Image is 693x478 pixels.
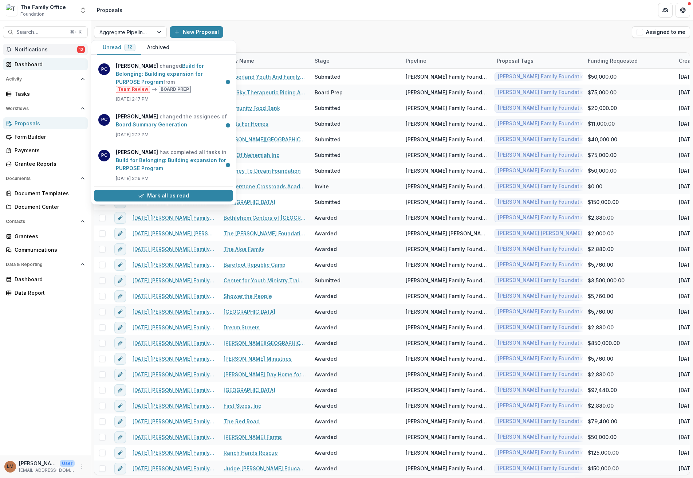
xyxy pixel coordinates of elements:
[588,73,617,81] div: $50,000.00
[133,245,215,253] a: [DATE] [PERSON_NAME] Family Foundation The Aloe Family
[3,216,88,227] button: Open Contacts
[15,203,82,211] div: Document Center
[315,104,340,112] div: Submitted
[20,11,44,17] span: Foundation
[68,28,83,36] div: ⌘ + K
[219,53,310,68] div: Entity Name
[3,117,88,129] a: Proposals
[3,201,88,213] a: Document Center
[588,449,619,457] div: $125,000.00
[315,402,337,410] div: Awarded
[406,339,488,347] div: [PERSON_NAME] Family Foundation
[114,212,126,224] button: edit
[133,230,215,237] a: [DATE] [PERSON_NAME] [PERSON_NAME] Family Foundation The [PERSON_NAME] Foundation
[315,339,337,347] div: Awarded
[6,219,78,224] span: Contacts
[588,136,617,143] div: $40,000.00
[19,459,57,467] p: [PERSON_NAME]
[315,277,340,284] div: Submitted
[406,120,488,128] div: [PERSON_NAME] Family Foundation [US_STATE]
[114,259,126,271] button: edit
[114,306,126,318] button: edit
[406,198,488,206] div: [PERSON_NAME] Family Foundation [US_STATE]
[588,371,614,378] div: $2,880.00
[114,243,126,255] button: edit
[406,261,488,269] div: [PERSON_NAME] Family Foundation
[406,402,488,410] div: [PERSON_NAME] Family Foundation
[588,386,617,394] div: $97,440.00
[116,148,229,172] p: has completed all tasks in
[224,371,306,378] a: [PERSON_NAME] Day Home for Children
[78,3,88,17] button: Open entity switcher
[114,228,126,239] button: edit
[315,167,340,175] div: Submitted
[133,418,215,425] a: [DATE] [PERSON_NAME] Family Foundation The [GEOGRAPHIC_DATA]
[97,40,141,55] button: Unread
[114,290,126,302] button: edit
[224,120,268,128] a: Hearts For Homes
[406,433,488,441] div: [PERSON_NAME] Family Foundation [US_STATE]
[6,262,78,267] span: Data & Reporting
[492,57,538,64] div: Proposal Tags
[3,244,88,256] a: Communications
[3,144,88,156] a: Payments
[16,29,66,35] span: Search...
[219,57,259,64] div: Entity Name
[6,77,78,82] span: Activity
[406,449,488,457] div: [PERSON_NAME] Family Foundation [US_STATE]
[15,160,82,168] div: Grantee Reports
[133,402,215,410] a: [DATE] [PERSON_NAME] Family Foundation First Steps, Inc
[588,104,617,112] div: $20,000.00
[315,355,337,363] div: Awarded
[15,275,82,283] div: Dashboard
[224,418,260,425] a: The Red Road
[406,136,488,143] div: [PERSON_NAME] Family Foundation [US_STATE]
[15,246,82,254] div: Communications
[133,214,215,222] a: [DATE] [PERSON_NAME] Family Foundation Bethlehem Centers of [GEOGRAPHIC_DATA]
[315,433,337,441] div: Awarded
[406,214,488,222] div: [PERSON_NAME] Family Foundation
[315,120,340,128] div: Submitted
[588,465,619,472] div: $150,000.00
[406,104,488,112] div: [PERSON_NAME] Family Foundation [US_STATE]
[315,418,337,425] div: Awarded
[310,53,401,68] div: Stage
[116,63,204,85] a: Build for Belonging: Building expansion for PURPOSE Program
[224,136,306,143] a: [PERSON_NAME][GEOGRAPHIC_DATA] [GEOGRAPHIC_DATA]
[224,230,306,237] a: The [PERSON_NAME] Foundation
[3,44,88,55] button: Notifications12
[406,89,488,96] div: [PERSON_NAME] Family Foundation [US_STATE]
[114,431,126,443] button: edit
[406,355,488,363] div: [PERSON_NAME] Family Foundation
[3,158,88,170] a: Grantee Reports
[315,449,337,457] div: Awarded
[78,462,86,471] button: More
[133,371,215,378] a: [DATE] [PERSON_NAME] Family Foundation [PERSON_NAME] Day Home for Children
[315,308,337,316] div: Awarded
[588,120,615,128] div: $11,000.00
[315,151,340,159] div: Submitted
[94,5,125,15] nav: breadcrumb
[116,121,187,128] a: Board Summary Generation
[406,386,488,394] div: [PERSON_NAME] Family Foundation
[315,324,337,331] div: Awarded
[127,44,132,50] span: 12
[224,73,306,81] a: Cumberland Youth And Family Services
[133,339,215,347] a: [DATE] [PERSON_NAME] Family Foundation [PERSON_NAME][GEOGRAPHIC_DATA]
[60,460,75,467] p: User
[315,89,343,96] div: Board Prep
[3,103,88,114] button: Open Workflows
[114,353,126,365] button: edit
[315,73,340,81] div: Submitted
[315,371,337,378] div: Awarded
[114,337,126,349] button: edit
[588,183,602,190] div: $0.00
[3,273,88,285] a: Dashboard
[492,53,583,68] div: Proposal Tags
[15,133,82,141] div: Form Builder
[315,292,337,300] div: Awarded
[114,275,126,286] button: edit
[406,465,488,472] div: [PERSON_NAME] Family Foundation
[133,261,215,269] a: [DATE] [PERSON_NAME] Family Foundation Barefoot Republic Camp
